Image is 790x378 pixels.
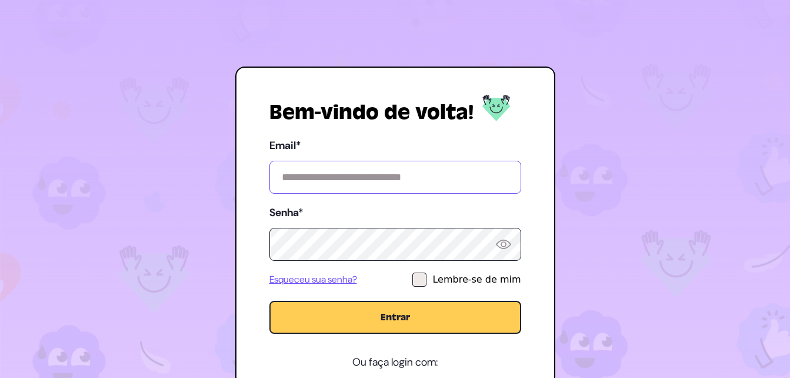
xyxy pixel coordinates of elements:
[269,301,521,334] button: Entrar
[496,240,511,249] img: Revelar senha
[269,136,521,155] label: Email*
[269,203,521,222] label: Senha*
[482,95,511,121] img: Faça login no QualityHive
[269,273,357,287] a: Esqueceu sua senha?
[432,273,521,287] div: Lembre-se de mim
[269,353,521,372] p: Ou faça login com:
[269,101,474,124] h1: Bem-vindo de volta!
